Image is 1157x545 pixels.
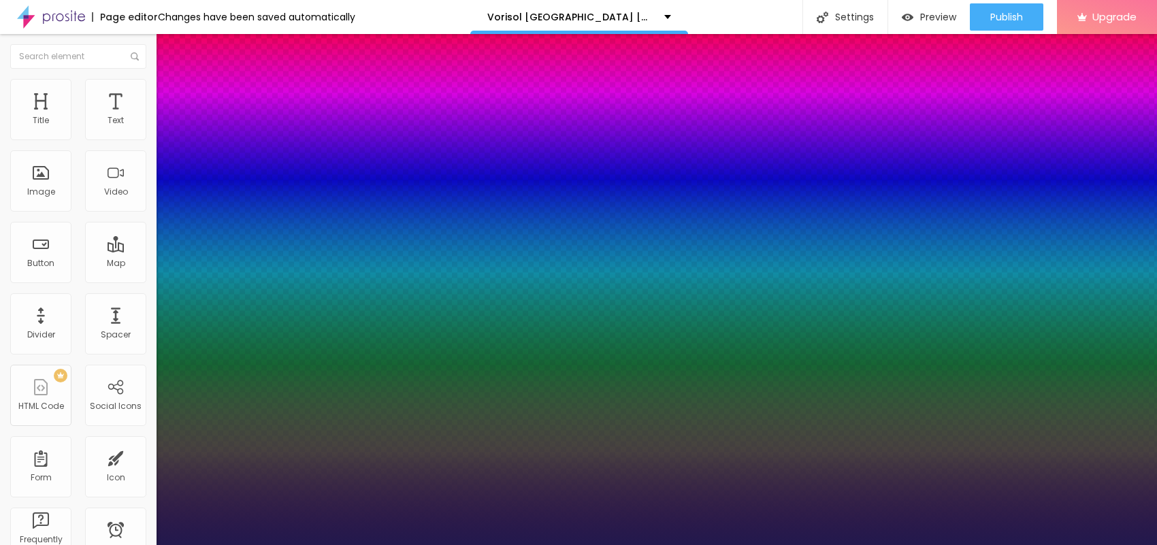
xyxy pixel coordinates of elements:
[92,12,158,22] div: Page editor
[888,3,970,31] button: Preview
[817,12,828,23] img: Icone
[902,12,913,23] img: view-1.svg
[18,401,64,411] div: HTML Code
[27,330,55,340] div: Divider
[104,187,128,197] div: Video
[90,401,142,411] div: Social Icons
[1092,11,1137,22] span: Upgrade
[31,473,52,482] div: Form
[131,52,139,61] img: Icone
[487,12,654,22] p: Vorisol [GEOGRAPHIC_DATA] [GEOGRAPHIC_DATA] [GEOGRAPHIC_DATA]
[101,330,131,340] div: Spacer
[158,12,355,22] div: Changes have been saved automatically
[33,116,49,125] div: Title
[107,473,125,482] div: Icon
[108,116,124,125] div: Text
[107,259,125,268] div: Map
[920,12,956,22] span: Preview
[27,187,55,197] div: Image
[970,3,1043,31] button: Publish
[990,12,1023,22] span: Publish
[27,259,54,268] div: Button
[10,44,146,69] input: Search element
